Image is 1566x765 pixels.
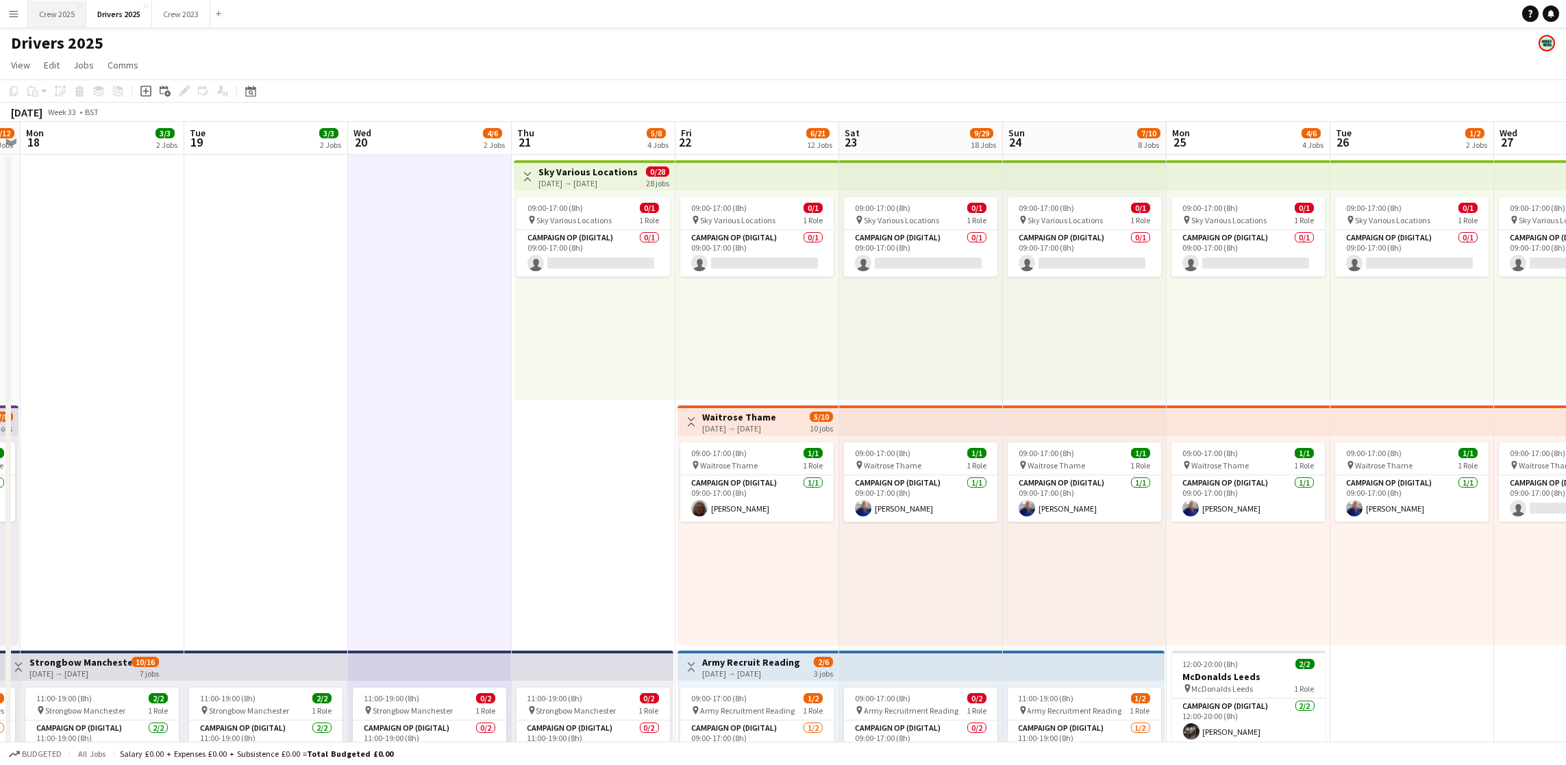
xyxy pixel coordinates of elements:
span: Sky Various Locations [1355,215,1430,225]
span: 09:00-17:00 (8h) [855,448,910,458]
span: 2/2 [149,693,168,703]
span: 4/6 [483,128,502,138]
span: Thu [517,127,534,139]
span: 09:00-17:00 (8h) [691,693,747,703]
span: Tue [1336,127,1352,139]
span: 11:00-19:00 (8h) [527,693,583,703]
span: 1 Role [1294,215,1314,225]
span: Army Recruitment Reading [700,705,795,716]
button: Crew 2023 [152,1,210,27]
button: Drivers 2025 [86,1,152,27]
span: 1/2 [804,693,823,703]
span: 09:00-17:00 (8h) [855,693,910,703]
h3: Sky Various Locations [538,166,638,178]
h3: Strongbow Manchester [29,656,132,668]
div: 18 Jobs [971,140,996,150]
span: 09:00-17:00 (8h) [1182,203,1238,213]
div: [DATE] → [DATE] [702,668,800,679]
span: Strongbow Manchester [536,705,617,716]
div: 09:00-17:00 (8h)0/1 Sky Various Locations1 RoleCampaign Op (Digital)0/109:00-17:00 (8h) [1335,197,1489,277]
app-job-card: 09:00-17:00 (8h)0/1 Sky Various Locations1 RoleCampaign Op (Digital)0/109:00-17:00 (8h) [844,197,997,277]
span: 1 Role [803,705,823,716]
span: Comms [108,59,138,71]
span: Strongbow Manchester [209,705,289,716]
app-card-role: Campaign Op (Digital)0/109:00-17:00 (8h) [1171,230,1325,277]
div: 2 Jobs [156,140,177,150]
app-user-avatar: Claire Stewart [1539,35,1555,51]
app-job-card: 09:00-17:00 (8h)0/1 Sky Various Locations1 RoleCampaign Op (Digital)0/109:00-17:00 (8h) [680,197,834,277]
div: [DATE] [11,105,42,119]
div: Salary £0.00 + Expenses £0.00 + Subsistence £0.00 = [120,749,393,759]
app-card-role: Campaign Op (Digital)1/109:00-17:00 (8h)[PERSON_NAME] [1008,475,1161,522]
div: [DATE] → [DATE] [538,178,638,188]
app-job-card: 09:00-17:00 (8h)0/1 Sky Various Locations1 RoleCampaign Op (Digital)0/109:00-17:00 (8h) [1008,197,1161,277]
span: 1 Role [1130,215,1150,225]
span: 10/16 [132,657,159,667]
a: Comms [102,56,144,74]
div: 10 jobs [810,422,833,434]
span: 09:00-17:00 (8h) [1510,448,1565,458]
span: 1/2 [1131,693,1150,703]
span: 09:00-17:00 (8h) [1019,203,1074,213]
span: 1/1 [967,448,986,458]
app-job-card: 12:00-20:00 (8h)2/2McDonalds Leeds McDonalds Leeds1 RoleCampaign Op (Digital)2/212:00-20:00 (8h)[... [1172,651,1326,765]
span: 09:00-17:00 (8h) [691,448,747,458]
span: 1 Role [148,705,168,716]
app-card-role: Campaign Op (Digital)0/109:00-17:00 (8h) [1335,230,1489,277]
span: 2/6 [814,657,833,667]
span: 09:00-17:00 (8h) [1346,448,1402,458]
app-job-card: 09:00-17:00 (8h)1/1 Waitrose Thame1 RoleCampaign Op (Digital)1/109:00-17:00 (8h)[PERSON_NAME] [1335,442,1489,522]
span: McDonalds Leeds [1192,684,1254,694]
span: Waitrose Thame [1028,460,1085,471]
span: Waitrose Thame [864,460,921,471]
span: 2/2 [1295,659,1315,669]
span: 5/8 [647,128,666,138]
app-job-card: 09:00-17:00 (8h)1/1 Waitrose Thame1 RoleCampaign Op (Digital)1/109:00-17:00 (8h)[PERSON_NAME] [680,442,834,522]
span: 21 [515,134,534,150]
span: Wed [353,127,371,139]
span: 6/21 [806,128,830,138]
span: Wed [1500,127,1517,139]
span: Sun [1008,127,1025,139]
span: 23 [843,134,860,150]
span: Sat [845,127,860,139]
span: 09:00-17:00 (8h) [855,203,910,213]
span: Sky Various Locations [864,215,939,225]
span: 0/1 [640,203,659,213]
span: 1 Role [803,460,823,471]
div: 09:00-17:00 (8h)0/1 Sky Various Locations1 RoleCampaign Op (Digital)0/109:00-17:00 (8h) [1171,197,1325,277]
span: 1 Role [803,215,823,225]
div: 4 Jobs [1302,140,1323,150]
app-job-card: 09:00-17:00 (8h)1/1 Waitrose Thame1 RoleCampaign Op (Digital)1/109:00-17:00 (8h)[PERSON_NAME] [1171,442,1325,522]
h3: McDonalds Leeds [1172,670,1326,683]
span: 4/6 [1302,128,1321,138]
span: 0/1 [1458,203,1478,213]
span: 1 Role [1458,215,1478,225]
span: 24 [1006,134,1025,150]
span: 20 [351,134,371,150]
a: Jobs [68,56,99,74]
div: 12 Jobs [807,140,832,150]
span: Mon [26,127,44,139]
span: 5/10 [810,412,833,422]
h1: Drivers 2025 [11,33,103,53]
span: 0/2 [967,693,986,703]
app-job-card: 09:00-17:00 (8h)1/1 Waitrose Thame1 RoleCampaign Op (Digital)1/109:00-17:00 (8h)[PERSON_NAME] [1008,442,1161,522]
span: 9/29 [970,128,993,138]
span: 11:00-19:00 (8h) [200,693,256,703]
app-job-card: 09:00-17:00 (8h)0/1 Sky Various Locations1 RoleCampaign Op (Digital)0/109:00-17:00 (8h) [517,197,670,277]
span: 1 Role [1130,705,1150,716]
span: Strongbow Manchester [373,705,453,716]
span: 1 Role [639,705,659,716]
span: 1/1 [1131,448,1150,458]
span: 0/1 [967,203,986,213]
span: 1/1 [1458,448,1478,458]
span: 1 Role [1458,460,1478,471]
span: Budgeted [22,749,62,759]
button: Budgeted [7,747,64,762]
app-card-role: Campaign Op (Digital)0/109:00-17:00 (8h) [1008,230,1161,277]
